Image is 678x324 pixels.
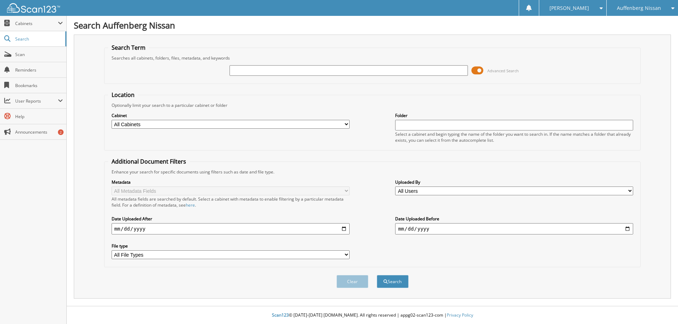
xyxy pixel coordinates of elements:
h1: Search Auffenberg Nissan [74,19,671,31]
span: Help [15,114,63,120]
label: Folder [395,112,633,118]
div: Optionally limit your search to a particular cabinet or folder [108,102,637,108]
button: Clear [337,275,368,288]
label: File type [112,243,350,249]
div: © [DATE]-[DATE] [DOMAIN_NAME]. All rights reserved | appg02-scan123-com | [67,307,678,324]
legend: Additional Document Filters [108,158,190,165]
span: Bookmarks [15,82,63,88]
span: User Reports [15,98,58,104]
a: here [186,202,195,208]
label: Uploaded By [395,179,633,185]
span: Cabinets [15,20,58,26]
span: Reminders [15,67,63,73]
span: Announcements [15,129,63,135]
a: Privacy Policy [447,312,473,318]
legend: Location [108,91,138,99]
span: Scan123 [272,312,289,318]
label: Date Uploaded Before [395,216,633,222]
div: All metadata fields are searched by default. Select a cabinet with metadata to enable filtering b... [112,196,350,208]
label: Date Uploaded After [112,216,350,222]
span: Scan [15,51,63,57]
img: scan123-logo-white.svg [7,3,60,13]
div: Select a cabinet and begin typing the name of the folder you want to search in. If the name match... [395,131,633,143]
div: Searches all cabinets, folders, files, metadata, and keywords [108,55,637,61]
label: Cabinet [112,112,350,118]
span: Auffenberg Nissan [617,6,661,10]
span: Search [15,36,62,42]
input: start [112,223,350,234]
input: end [395,223,633,234]
div: 2 [58,129,64,135]
button: Search [377,275,409,288]
label: Metadata [112,179,350,185]
div: Enhance your search for specific documents using filters such as date and file type. [108,169,637,175]
span: Advanced Search [487,68,519,73]
span: [PERSON_NAME] [549,6,589,10]
legend: Search Term [108,44,149,51]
